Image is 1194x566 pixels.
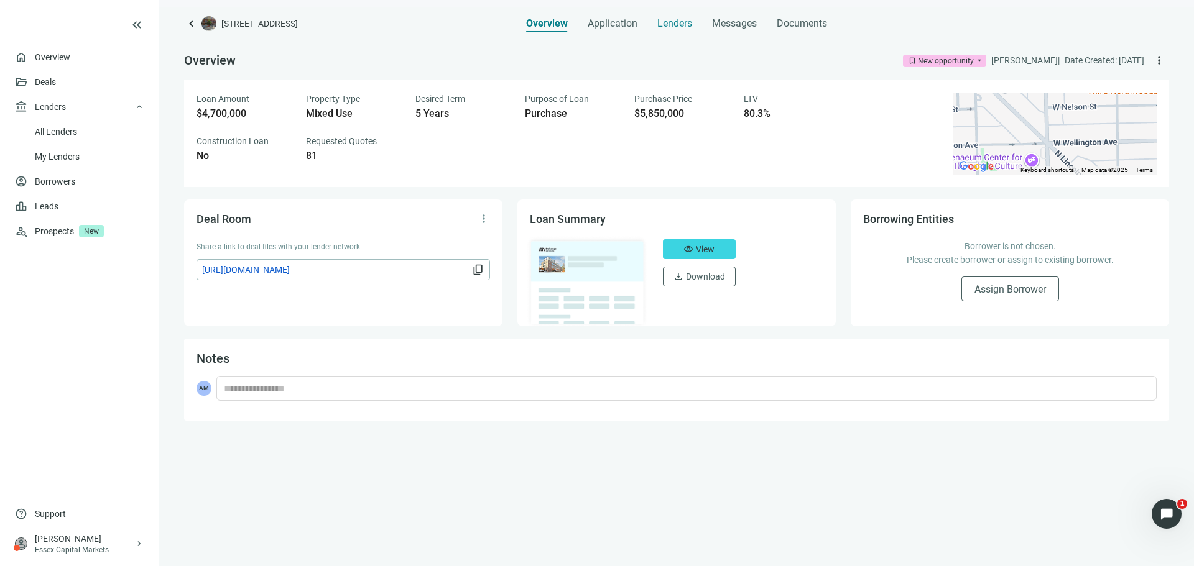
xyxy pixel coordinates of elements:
span: Documents [777,17,827,30]
span: LTV [744,94,758,104]
button: more_vert [474,209,494,229]
span: Overview [526,17,568,30]
a: keyboard_arrow_left [184,16,199,31]
span: Lenders [35,94,66,119]
p: Borrower is not chosen. [876,239,1144,253]
span: Support [35,508,66,520]
span: AM [197,381,211,396]
span: Loan Summary [530,212,606,226]
span: 1 [1177,499,1187,509]
button: keyboard_double_arrow_left [129,17,144,32]
a: Leads [35,201,58,211]
div: [PERSON_NAME] | [991,53,1060,67]
a: Open this area in Google Maps (opens a new window) [956,158,997,175]
button: Assign Borrower [961,276,1059,301]
span: download [673,272,683,281]
span: Map data ©2025 [1081,167,1128,173]
button: downloadDownload [663,267,736,286]
div: 5 Years [415,107,510,120]
span: Notes [197,351,229,366]
button: visibilityView [663,239,736,259]
span: help [15,508,27,520]
a: Borrowers [35,176,75,186]
div: 80.3% [744,107,838,120]
img: deal-logo [201,16,216,31]
div: 81 [306,150,400,162]
div: $4,700,000 [197,107,291,120]
div: Purchase [525,107,619,120]
span: Purpose of Loan [525,94,589,104]
span: visibility [683,244,693,254]
span: Application [588,17,637,30]
iframe: Intercom live chat [1152,499,1182,529]
span: [STREET_ADDRESS] [221,17,298,30]
span: bookmark [908,57,917,65]
span: more_vert [478,212,490,225]
button: more_vert [1149,50,1169,70]
span: Purchase Price [634,94,692,104]
img: dealOverviewImg [526,235,648,327]
a: ProspectsNew [35,219,144,244]
div: Mixed Use [306,107,400,120]
span: Share a link to deal files with your lender network. [197,242,362,251]
div: [PERSON_NAME] [35,532,134,545]
span: Assign Borrower [974,283,1046,295]
span: Borrowing Entities [863,212,954,226]
button: Keyboard shortcuts [1020,166,1074,175]
span: Download [686,272,725,281]
div: New opportunity [918,55,974,67]
a: Overview [35,52,70,62]
span: more_vert [1153,54,1165,66]
span: keyboard_arrow_up [134,102,144,112]
span: Deal Room [197,212,251,226]
a: Terms (opens in new tab) [1136,167,1153,173]
div: Prospects [35,219,144,244]
div: $5,850,000 [634,107,729,120]
p: Please create borrower or assign to existing borrower. [876,253,1144,267]
div: Essex Capital Markets [35,545,134,555]
span: Lenders [657,17,692,30]
span: person [15,537,27,550]
div: Date Created: [DATE] [1065,53,1144,67]
span: Messages [712,17,757,29]
span: Overview [184,53,236,68]
span: View [696,244,715,254]
span: New [79,225,104,237]
span: Property Type [306,94,360,104]
a: All Lenders [35,127,77,137]
span: keyboard_arrow_right [134,539,144,549]
span: Construction Loan [197,136,269,146]
span: Requested Quotes [306,136,377,146]
img: Google [956,158,997,175]
div: No [197,150,291,162]
span: Desired Term [415,94,465,104]
span: account_balance [15,101,27,113]
a: My Lenders [35,152,80,162]
span: [URL][DOMAIN_NAME] [202,263,470,276]
span: content_copy [472,263,484,276]
span: Loan Amount [197,94,249,104]
a: Deals [35,77,56,87]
